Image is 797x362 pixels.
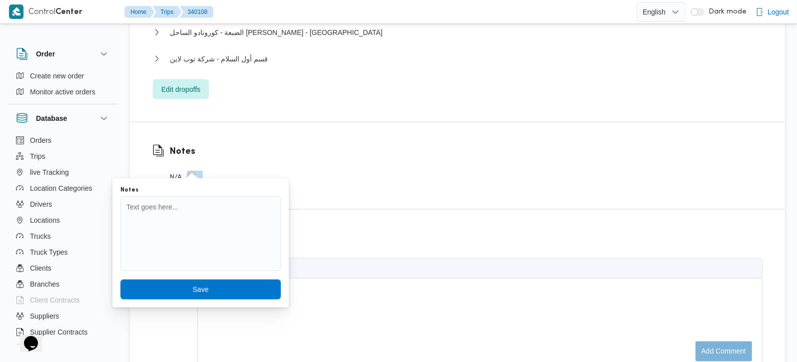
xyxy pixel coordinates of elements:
[16,112,110,124] button: Database
[12,292,114,308] button: Client Contracts
[169,145,203,158] h3: Notes
[192,284,208,296] span: Save
[124,6,154,18] button: Home
[30,342,55,354] span: Devices
[36,112,67,124] h3: Database
[161,83,200,95] span: Edit dropoffs
[768,6,789,18] span: Logout
[30,70,84,82] span: Create new order
[12,164,114,180] button: live Tracking
[120,186,138,194] label: Notes
[12,276,114,292] button: Branches
[30,134,51,146] span: Orders
[30,246,67,258] span: Truck Types
[30,214,60,226] span: Locations
[696,342,752,362] button: Add comment
[12,148,114,164] button: Trips
[30,294,80,306] span: Client Contracts
[30,310,59,322] span: Suppliers
[153,79,209,99] button: Edit dropoffs
[179,6,213,18] button: 340108
[152,6,181,18] button: Trips
[30,182,92,194] span: Location Categories
[30,150,45,162] span: Trips
[12,308,114,324] button: Suppliers
[12,260,114,276] button: Clients
[169,171,203,187] div: N/A
[30,326,87,338] span: Supplier Contracts
[120,280,281,300] button: Save
[55,8,82,16] b: Center
[705,8,747,16] span: Dark mode
[153,53,763,65] button: قسم أول السلام - شركة توب لاين
[752,2,793,22] button: Logout
[30,262,51,274] span: Clients
[8,132,118,349] div: Database
[30,86,95,98] span: Monitor active orders
[36,48,55,60] h3: Order
[9,4,23,19] img: X8yXhbKr1z7QwAAAABJRU5ErkJggg==
[12,244,114,260] button: Truck Types
[12,324,114,340] button: Supplier Contracts
[12,228,114,244] button: Trucks
[12,212,114,228] button: Locations
[12,180,114,196] button: Location Categories
[10,322,42,352] iframe: chat widget
[12,84,114,100] button: Monitor active orders
[8,68,118,104] div: Order
[170,53,268,65] span: قسم أول السلام - شركة توب لاين
[153,26,763,38] button: الضبعة - كورونادو الساحل [PERSON_NAME] - [GEOGRAPHIC_DATA]
[30,198,52,210] span: Drivers
[30,230,50,242] span: Trucks
[12,68,114,84] button: Create new order
[16,48,110,60] button: Order
[12,340,114,356] button: Devices
[169,232,763,246] h3: Comments
[12,196,114,212] button: Drivers
[12,132,114,148] button: Orders
[30,278,59,290] span: Branches
[30,166,69,178] span: live Tracking
[702,346,746,358] span: Add comment
[170,26,383,38] span: الضبعة - كورونادو الساحل [PERSON_NAME] - [GEOGRAPHIC_DATA]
